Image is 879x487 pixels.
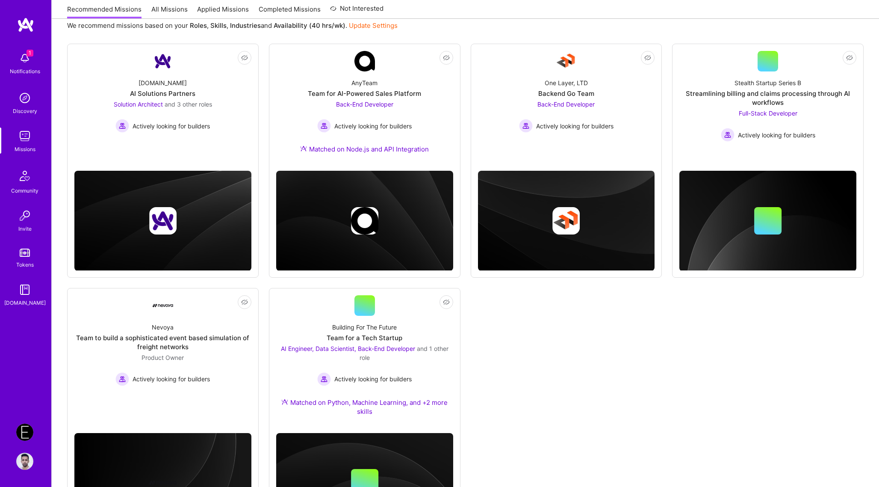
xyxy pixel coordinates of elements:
span: and 3 other roles [165,101,212,108]
a: Company LogoNevoyaTeam to build a sophisticated event based simulation of freight networksProduct... [74,295,251,410]
img: Company Logo [556,51,576,71]
a: Company LogoOne Layer, LTDBackend Go TeamBack-End Developer Actively looking for buildersActively... [478,51,655,157]
a: Company LogoAnyTeamTeam for AI-Powered Sales PlatformBack-End Developer Actively looking for buil... [276,51,453,164]
img: User Avatar [16,453,33,470]
img: cover [74,171,251,271]
a: Endeavor: Olympic Engineering -3338OEG275 [14,424,35,441]
div: Backend Go Team [538,89,594,98]
a: Building For The FutureTeam for a Tech StartupAI Engineer, Data Scientist, Back-End Developer and... [276,295,453,426]
div: AI Solutions Partners [130,89,195,98]
img: Ateam Purple Icon [300,145,307,152]
img: Company logo [552,207,580,235]
a: Not Interested [330,3,383,19]
span: 1 [27,50,33,56]
a: Completed Missions [259,5,321,19]
span: Product Owner [142,354,184,361]
div: One Layer, LTD [545,78,588,87]
p: We recommend missions based on your , , and . [67,21,398,30]
a: Recommended Missions [67,5,142,19]
span: Solution Architect [114,101,163,108]
a: Applied Missions [197,5,249,19]
i: icon EyeClosed [443,54,450,61]
img: Actively looking for builders [115,372,129,386]
img: Company Logo [153,51,173,71]
i: icon EyeClosed [846,54,853,61]
img: Company logo [351,207,378,235]
img: teamwork [16,128,33,145]
i: icon EyeClosed [241,54,248,61]
i: icon EyeClosed [644,54,651,61]
b: Roles [190,21,207,30]
span: Actively looking for builders [133,122,210,131]
img: Company Logo [153,304,173,307]
div: Nevoya [152,323,174,332]
div: Matched on Node.js and API Integration [300,145,429,154]
div: Matched on Python, Machine Learning, and +2 more skills [276,398,453,416]
a: User Avatar [14,453,35,470]
b: Skills [210,21,227,30]
div: [DOMAIN_NAME] [139,78,187,87]
div: [DOMAIN_NAME] [4,298,46,307]
div: Team for AI-Powered Sales Platform [308,89,421,98]
div: Invite [18,224,32,233]
img: Actively looking for builders [115,119,129,133]
a: Update Settings [349,21,398,30]
img: discovery [16,89,33,107]
img: Actively looking for builders [317,119,331,133]
i: icon EyeClosed [443,299,450,306]
div: Tokens [16,260,34,269]
img: Actively looking for builders [519,119,533,133]
img: Endeavor: Olympic Engineering -3338OEG275 [16,424,33,441]
img: cover [478,171,655,271]
img: bell [16,50,33,67]
span: Actively looking for builders [133,374,210,383]
span: Actively looking for builders [334,374,412,383]
div: Community [11,186,38,195]
img: Company Logo [354,51,375,71]
span: AI Engineer, Data Scientist, Back-End Developer [281,345,415,352]
i: icon EyeClosed [241,299,248,306]
div: AnyTeam [351,78,378,87]
div: Notifications [10,67,40,76]
span: Full-Stack Developer [739,110,797,117]
div: Building For The Future [332,323,397,332]
div: Missions [15,145,35,154]
div: Team to build a sophisticated event based simulation of freight networks [74,333,251,351]
img: guide book [16,281,33,298]
img: Company logo [149,207,177,235]
span: and 1 other role [360,345,448,361]
span: Actively looking for builders [334,122,412,131]
img: cover [679,171,856,271]
a: Stealth Startup Series BStreamlining billing and claims processing through AI workflowsFull-Stack... [679,51,856,157]
img: Ateam Purple Icon [281,398,288,405]
b: Industries [230,21,261,30]
img: Actively looking for builders [721,128,734,142]
img: tokens [20,249,30,257]
b: Availability (40 hrs/wk) [274,21,345,30]
img: logo [17,17,34,33]
span: Actively looking for builders [738,131,815,140]
a: All Missions [151,5,188,19]
span: Back-End Developer [336,101,393,108]
img: Actively looking for builders [317,372,331,386]
span: Back-End Developer [537,101,595,108]
a: Company Logo[DOMAIN_NAME]AI Solutions PartnersSolution Architect and 3 other rolesActively lookin... [74,51,251,157]
div: Streamlining billing and claims processing through AI workflows [679,89,856,107]
img: Community [15,166,35,186]
div: Team for a Tech Startup [327,333,402,342]
span: Actively looking for builders [536,122,614,131]
img: cover [276,171,453,271]
img: Invite [16,207,33,224]
div: Stealth Startup Series B [734,78,801,87]
div: Discovery [13,107,37,116]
